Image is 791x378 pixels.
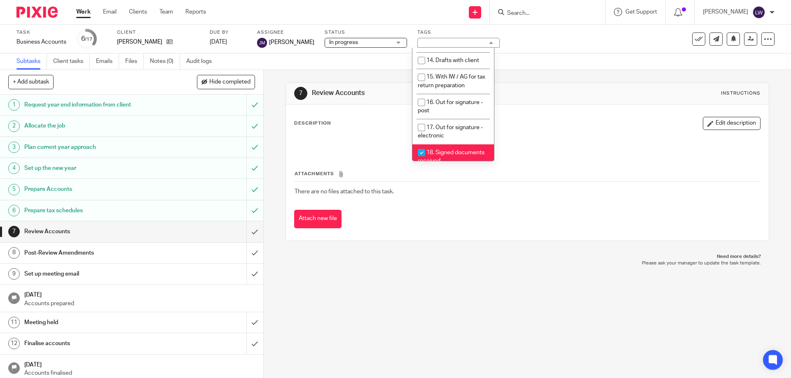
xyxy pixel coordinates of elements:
[185,8,206,16] a: Reports
[125,53,144,70] a: Files
[24,299,255,308] p: Accounts prepared
[329,39,358,45] span: In progress
[210,29,247,36] label: Due by
[312,89,545,97] h1: Review Accounts
[294,210,342,228] button: Attach new file
[16,38,66,46] div: Business Accounts
[24,141,167,153] h1: Plan current year approach
[294,253,761,260] p: Need more details?
[418,150,484,164] span: 18. Signed documents received
[417,29,500,36] label: Tags
[197,75,255,89] button: Hide completed
[294,120,331,127] p: Description
[8,162,20,174] div: 4
[81,34,92,44] div: 6
[24,268,167,280] h1: Set up meeting email
[96,53,119,70] a: Emails
[24,247,167,259] h1: Post-Review Amendments
[16,7,58,18] img: Pixie
[294,260,761,267] p: Please ask your manager to update the task template.
[117,38,162,46] p: [PERSON_NAME]
[8,226,20,237] div: 7
[8,205,20,216] div: 6
[76,8,91,16] a: Work
[24,99,167,111] h1: Request year end information from client
[8,75,54,89] button: + Add subtask
[16,29,66,36] label: Task
[210,39,227,45] span: [DATE]
[721,90,761,97] div: Instructions
[85,37,92,42] small: /17
[150,53,180,70] a: Notes (0)
[53,53,90,70] a: Client tasks
[418,74,485,88] span: 15. With IW / AG for tax return preparation
[209,79,250,86] span: Hide completed
[257,38,267,48] img: svg%3E
[703,8,748,16] p: [PERSON_NAME]
[703,117,761,130] button: Edit description
[24,183,167,195] h1: Prepare Accounts
[506,10,580,17] input: Search
[103,8,117,16] a: Email
[24,337,167,350] h1: Finalise accounts
[8,141,20,153] div: 3
[294,87,307,100] div: 7
[269,38,314,46] span: [PERSON_NAME]
[24,204,167,217] h1: Prepare tax schedules
[426,58,479,63] span: 14. Drafts with client
[129,8,147,16] a: Clients
[24,225,167,238] h1: Review Accounts
[117,29,199,36] label: Client
[8,338,20,349] div: 12
[752,6,765,19] img: svg%3E
[8,184,20,195] div: 5
[24,289,255,299] h1: [DATE]
[625,9,657,15] span: Get Support
[16,53,47,70] a: Subtasks
[159,8,173,16] a: Team
[8,247,20,259] div: 8
[24,359,255,369] h1: [DATE]
[24,120,167,132] h1: Allocate the job
[186,53,218,70] a: Audit logs
[295,189,394,195] span: There are no files attached to this task.
[418,125,483,139] span: 17. Out for signature - electronic
[24,162,167,174] h1: Set up the new year
[257,29,314,36] label: Assignee
[24,369,255,377] p: Accounts finalised
[8,317,20,328] div: 11
[325,29,407,36] label: Status
[24,316,167,329] h1: Meeting held
[418,100,483,114] span: 16. Out for signature - post
[8,268,20,280] div: 9
[8,121,20,132] div: 2
[8,99,20,111] div: 1
[295,172,334,176] span: Attachments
